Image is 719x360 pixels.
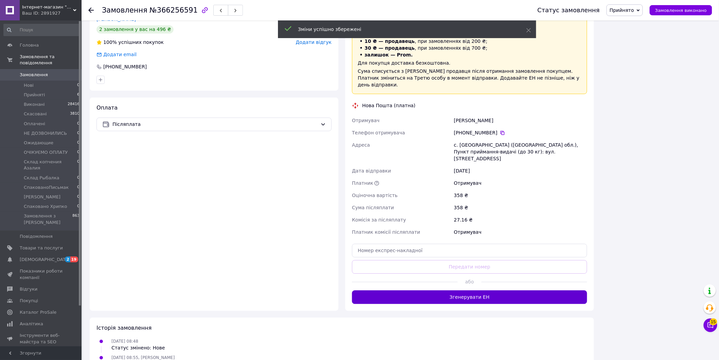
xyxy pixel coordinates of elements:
[24,130,67,136] span: НЕ ДОЗВОНИЛИСЬ
[77,175,80,181] span: 0
[24,213,72,225] span: Замовлення з [PERSON_NAME]
[24,111,47,117] span: Скасовані
[365,46,415,51] span: 30 ₴ — продавець
[454,130,587,136] div: [PHONE_NUMBER]
[20,309,56,315] span: Каталог ProSale
[111,345,165,351] div: Статус змінено: Нове
[352,291,587,304] button: Згенерувати ЕН
[77,149,80,156] span: 0
[24,101,45,108] span: Виконані
[97,325,152,331] span: Історія замовлення
[77,203,80,210] span: 0
[20,332,63,345] span: Інструменти веб-майстра та SEO
[77,194,80,200] span: 0
[365,39,415,44] span: 10 ₴ — продавець
[358,45,581,52] li: , при замовленнях від 700 ₴;
[77,92,80,98] span: 6
[103,40,117,45] span: 100%
[453,165,589,177] div: [DATE]
[77,140,80,146] span: 0
[65,257,70,262] span: 2
[352,217,406,223] span: Комісія за післяплату
[3,24,80,36] input: Пошук
[24,175,59,181] span: Склад Рыбалка
[88,7,94,14] div: Повернутися назад
[538,7,600,14] div: Статус замовлення
[24,140,53,146] span: Ожидающие
[72,213,80,225] span: 863
[22,10,82,16] div: Ваш ID: 2891927
[20,54,82,66] span: Замовлення та повідомлення
[298,26,509,33] div: Зміни успішно збережені
[453,214,589,226] div: 27.16 ₴
[20,268,63,280] span: Показники роботи компанії
[352,118,380,124] span: Отримувач
[24,92,45,98] span: Прийняті
[20,233,53,240] span: Повідомлення
[20,321,43,327] span: Аналітика
[68,101,80,108] span: 28416
[77,159,80,171] span: 0
[453,190,589,202] div: 358 ₴
[20,257,70,263] span: [DEMOGRAPHIC_DATA]
[352,143,370,148] span: Адреса
[352,181,373,186] span: Платник
[358,68,581,88] div: Сума списується з [PERSON_NAME] продавця після отримання замовлення покупцем. Платник зміниться н...
[453,177,589,190] div: Отримувач
[24,194,60,200] span: [PERSON_NAME]
[24,121,45,127] span: Оплачені
[20,72,48,78] span: Замовлення
[358,60,581,67] div: Для покупця доставка безкоштовна.
[650,5,712,15] button: Замовлення виконано
[103,64,147,70] div: [PHONE_NUMBER]
[352,168,391,174] span: Дата відправки
[453,115,589,127] div: [PERSON_NAME]
[20,245,63,251] span: Товари та послуги
[24,184,69,191] span: СпакованоПисьмак
[97,26,174,34] div: 2 замовлення у вас на 496 ₴
[97,39,164,46] div: успішних покупок
[24,82,34,88] span: Нові
[24,203,67,210] span: Спаковано Хрипко
[102,6,147,14] span: Замовлення
[710,318,717,325] span: 15
[97,105,118,111] span: Оплата
[352,244,587,258] input: Номер експрес-накладної
[352,193,398,198] span: Оціночна вартість
[96,51,137,58] div: Додати email
[103,51,137,58] div: Додати email
[365,52,413,58] span: залишок — Prom.
[70,257,78,262] span: 19
[70,111,80,117] span: 3810
[22,4,73,10] span: Інтернет-магазин "Азалія"
[112,121,318,128] span: Післяплата
[453,139,589,165] div: с. [GEOGRAPHIC_DATA] ([GEOGRAPHIC_DATA] обл.), Пункт приймання-видачі (до 30 кг): вул. [STREET_AD...
[453,202,589,214] div: 358 ₴
[77,82,80,88] span: 0
[352,230,420,235] span: Платник комісії післяплати
[20,286,37,292] span: Відгуки
[97,17,136,22] a: [PERSON_NAME]
[24,149,68,156] span: ОЧІКУЄМО ОПЛАТУ
[20,298,38,304] span: Покупці
[361,102,417,109] div: Нова Пошта (платна)
[352,130,405,136] span: Телефон отримувача
[150,6,198,14] span: №366256591
[453,226,589,239] div: Отримувач
[704,318,717,332] button: Чат з покупцем15
[111,339,138,344] span: [DATE] 08:48
[352,205,394,211] span: Сума післяплати
[77,184,80,191] span: 0
[296,40,332,45] span: Додати відгук
[610,7,634,13] span: Прийнято
[458,279,481,285] span: або
[77,121,80,127] span: 0
[655,8,707,13] span: Замовлення виконано
[20,42,39,48] span: Головна
[358,38,581,45] li: , при замовленнях від 200 ₴;
[77,130,80,136] span: 0
[24,159,77,171] span: Склад копчения Азалия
